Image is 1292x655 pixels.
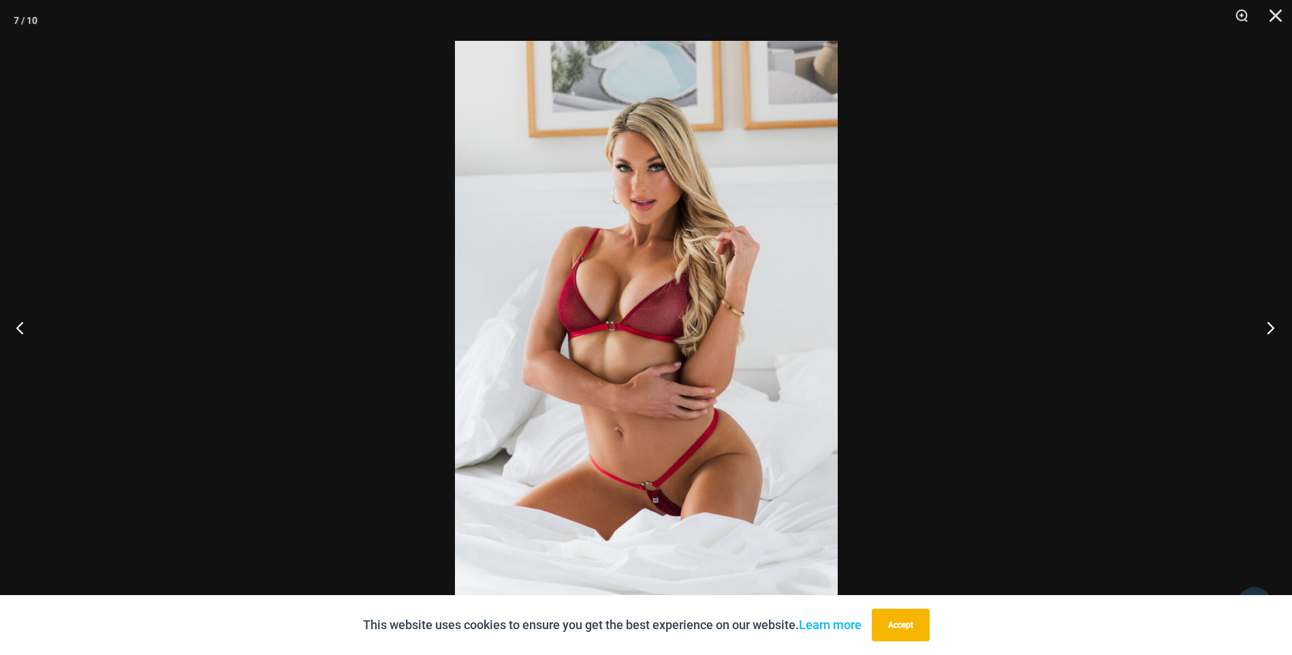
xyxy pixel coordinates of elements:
[799,618,862,632] a: Learn more
[363,615,862,635] p: This website uses cookies to ensure you get the best experience on our website.
[872,609,930,641] button: Accept
[14,10,37,31] div: 7 / 10
[1241,293,1292,362] button: Next
[455,41,838,614] img: Guilty Pleasures Red 1045 Bra 689 Micro 05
